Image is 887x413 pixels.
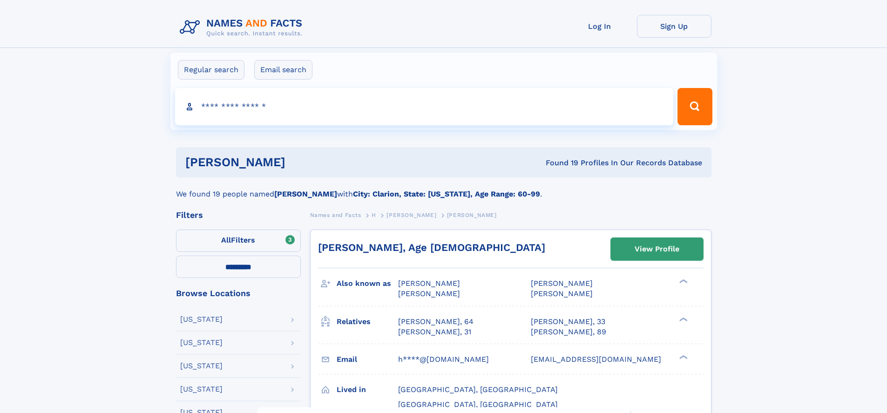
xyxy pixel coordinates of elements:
[372,212,376,218] span: H
[337,352,398,367] h3: Email
[176,289,301,298] div: Browse Locations
[677,278,688,284] div: ❯
[398,289,460,298] span: [PERSON_NAME]
[175,88,674,125] input: search input
[611,238,703,260] a: View Profile
[637,15,711,38] a: Sign Up
[447,212,497,218] span: [PERSON_NAME]
[180,386,223,393] div: [US_STATE]
[176,211,301,219] div: Filters
[337,382,398,398] h3: Lived in
[398,317,474,327] a: [PERSON_NAME], 64
[176,177,711,200] div: We found 19 people named with .
[531,355,661,364] span: [EMAIL_ADDRESS][DOMAIN_NAME]
[531,279,593,288] span: [PERSON_NAME]
[386,209,436,221] a: [PERSON_NAME]
[677,88,712,125] button: Search Button
[176,230,301,252] label: Filters
[221,236,231,244] span: All
[178,60,244,80] label: Regular search
[386,212,436,218] span: [PERSON_NAME]
[180,362,223,370] div: [US_STATE]
[531,317,605,327] a: [PERSON_NAME], 33
[310,209,361,221] a: Names and Facts
[176,15,310,40] img: Logo Names and Facts
[274,190,337,198] b: [PERSON_NAME]
[180,339,223,346] div: [US_STATE]
[415,158,702,168] div: Found 19 Profiles In Our Records Database
[531,327,606,337] a: [PERSON_NAME], 89
[254,60,312,80] label: Email search
[398,327,471,337] a: [PERSON_NAME], 31
[677,354,688,360] div: ❯
[562,15,637,38] a: Log In
[531,289,593,298] span: [PERSON_NAME]
[677,316,688,322] div: ❯
[353,190,540,198] b: City: Clarion, State: [US_STATE], Age Range: 60-99
[180,316,223,323] div: [US_STATE]
[337,276,398,291] h3: Also known as
[398,279,460,288] span: [PERSON_NAME]
[398,385,558,394] span: [GEOGRAPHIC_DATA], [GEOGRAPHIC_DATA]
[372,209,376,221] a: H
[398,400,558,409] span: [GEOGRAPHIC_DATA], [GEOGRAPHIC_DATA]
[337,314,398,330] h3: Relatives
[185,156,416,168] h1: [PERSON_NAME]
[318,242,545,253] a: [PERSON_NAME], Age [DEMOGRAPHIC_DATA]
[635,238,679,260] div: View Profile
